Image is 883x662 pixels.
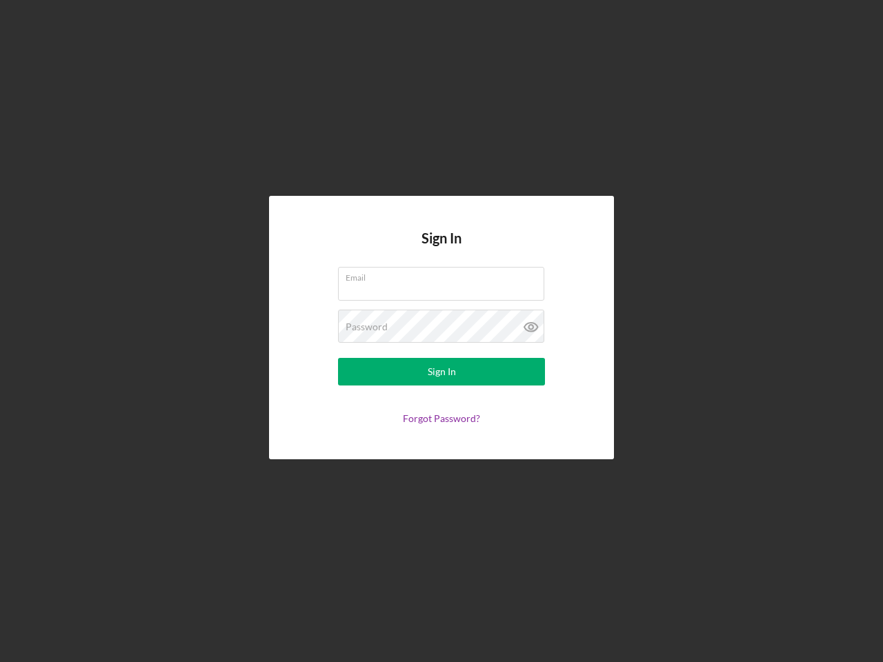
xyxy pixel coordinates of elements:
label: Email [346,268,544,283]
label: Password [346,321,388,332]
div: Sign In [428,358,456,385]
button: Sign In [338,358,545,385]
a: Forgot Password? [403,412,480,424]
h4: Sign In [421,230,462,267]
